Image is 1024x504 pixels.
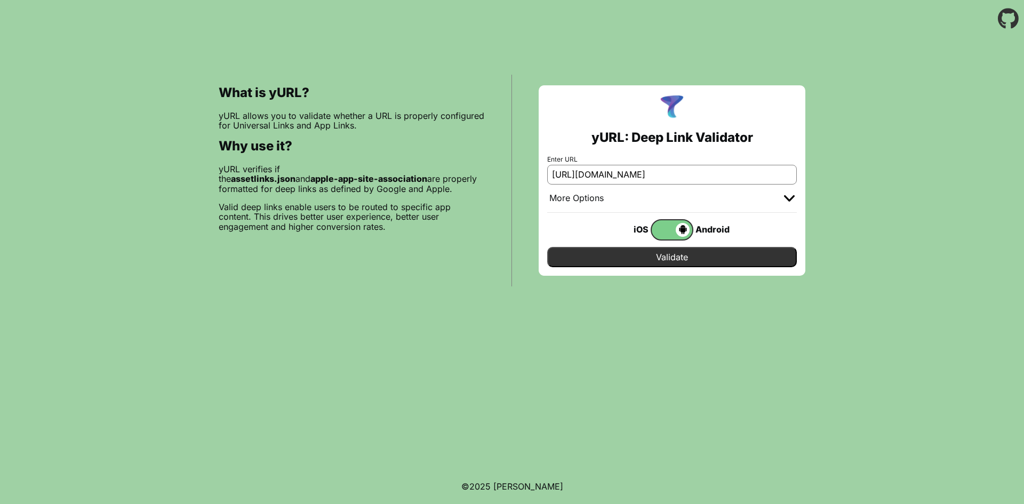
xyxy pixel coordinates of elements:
h2: yURL: Deep Link Validator [591,130,753,145]
p: Valid deep links enable users to be routed to specific app content. This drives better user exper... [219,202,485,231]
p: yURL allows you to validate whether a URL is properly configured for Universal Links and App Links. [219,111,485,131]
input: e.g. https://app.chayev.com/xyx [547,165,797,184]
b: assetlinks.json [231,173,295,184]
label: Enter URL [547,156,797,163]
h2: What is yURL? [219,85,485,100]
h2: Why use it? [219,139,485,154]
img: chevron [784,195,795,202]
img: yURL Logo [658,94,686,122]
footer: © [461,469,563,504]
b: apple-app-site-association [310,173,427,184]
p: yURL verifies if the and are properly formatted for deep links as defined by Google and Apple. [219,164,485,194]
div: iOS [608,222,651,236]
span: 2025 [469,481,491,492]
div: Android [693,222,736,236]
a: Michael Ibragimchayev's Personal Site [493,481,563,492]
div: More Options [549,193,604,204]
input: Validate [547,247,797,267]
